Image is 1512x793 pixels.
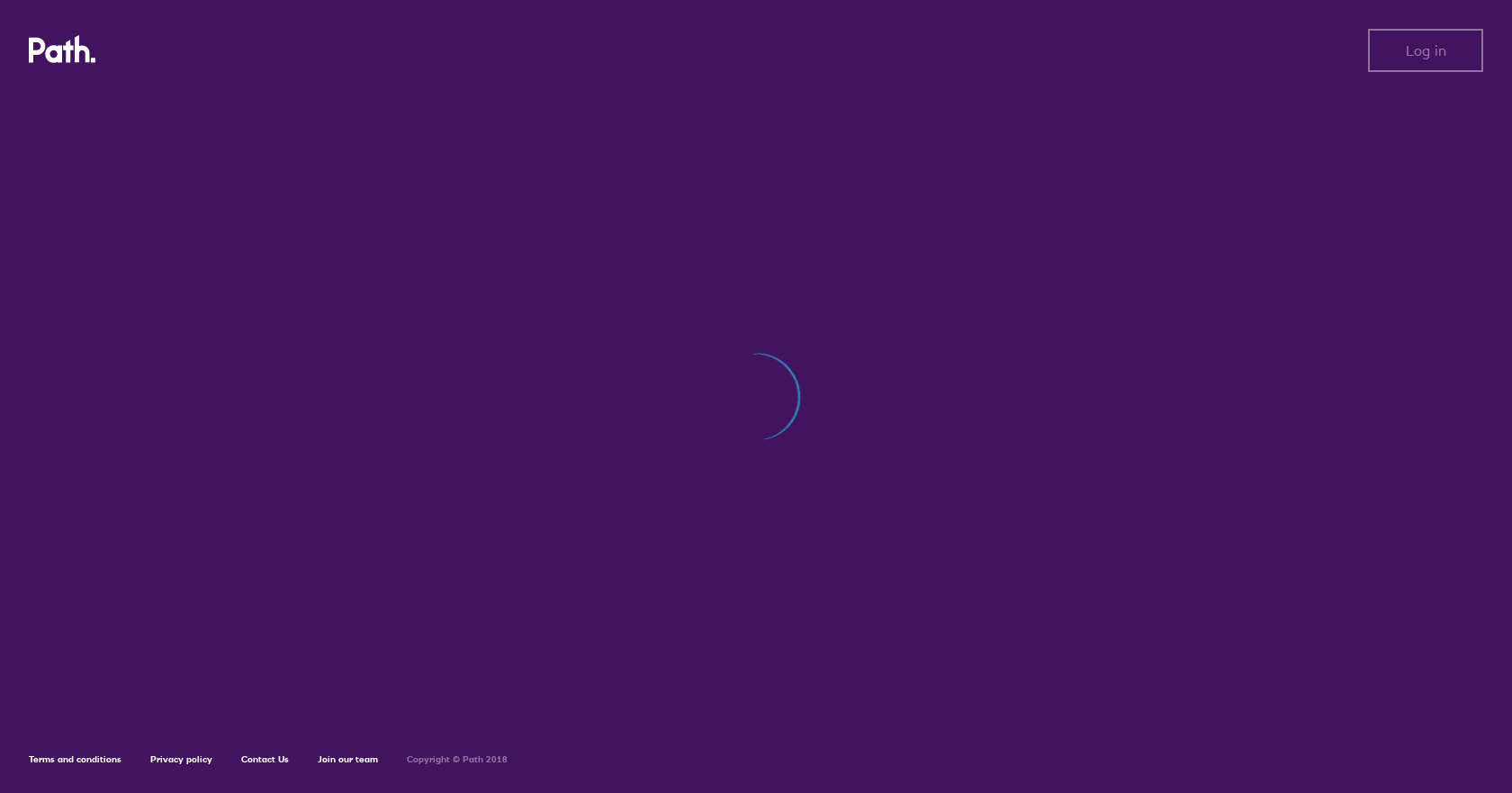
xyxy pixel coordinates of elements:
[318,753,378,765] a: Join our team
[29,753,121,765] a: Terms and conditions
[241,753,289,765] a: Contact Us
[1368,29,1483,72] button: Log in
[407,754,508,765] h6: Copyright © Path 2018
[150,753,212,765] a: Privacy policy
[1406,42,1446,59] span: Log in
